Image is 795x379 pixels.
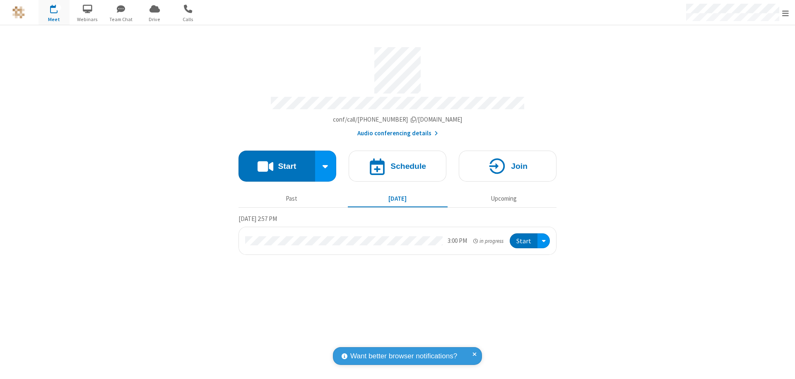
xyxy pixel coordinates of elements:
[473,237,503,245] em: in progress
[238,41,556,138] section: Account details
[238,215,277,223] span: [DATE] 2:57 PM
[173,16,204,23] span: Calls
[454,191,554,206] button: Upcoming
[350,351,457,362] span: Want better browser notifications?
[106,16,137,23] span: Team Chat
[510,233,537,249] button: Start
[56,5,61,11] div: 1
[139,16,170,23] span: Drive
[39,16,70,23] span: Meet
[278,162,296,170] h4: Start
[315,151,337,182] div: Start conference options
[459,151,556,182] button: Join
[448,236,467,246] div: 3:00 PM
[511,162,528,170] h4: Join
[333,115,463,123] span: Copy my meeting room link
[357,129,438,138] button: Audio conferencing details
[238,214,556,255] section: Today's Meetings
[349,151,446,182] button: Schedule
[348,191,448,206] button: [DATE]
[537,233,550,249] div: Open menu
[333,115,463,125] button: Copy my meeting room linkCopy my meeting room link
[12,6,25,19] img: QA Selenium DO NOT DELETE OR CHANGE
[390,162,426,170] h4: Schedule
[72,16,103,23] span: Webinars
[242,191,342,206] button: Past
[238,151,315,182] button: Start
